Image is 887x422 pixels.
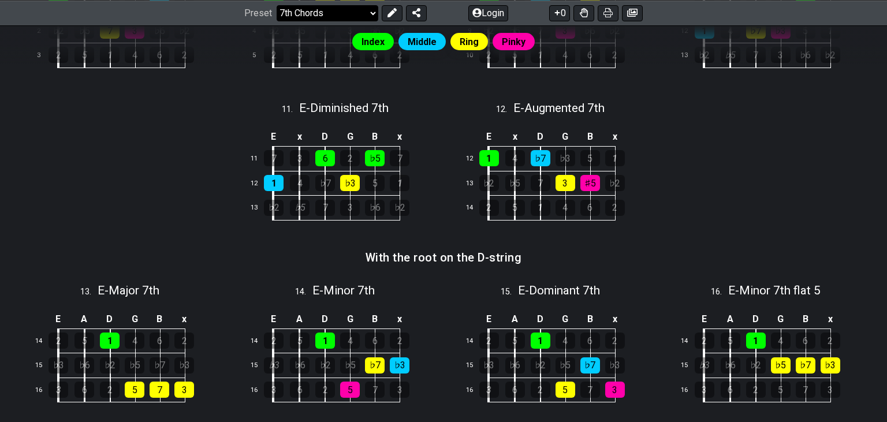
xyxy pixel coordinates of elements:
span: Preset [244,8,272,18]
div: 1 [479,150,499,166]
div: 7 [315,200,335,216]
span: E - Dominant 7th [518,283,600,297]
span: E - Minor 7th flat 5 [728,283,821,297]
div: 3 [390,382,409,398]
div: 4 [556,200,575,216]
button: Share Preset [406,5,427,21]
td: 16 [30,378,58,402]
button: Create image [622,5,643,21]
div: ♭7 [580,357,600,374]
div: 2 [340,150,360,166]
td: E [476,310,502,329]
td: G [768,310,793,329]
div: 1 [264,175,284,191]
div: ♭2 [479,175,499,191]
div: 2 [100,382,120,398]
td: x [602,128,627,147]
div: 1 [531,200,550,216]
td: B [147,310,172,329]
td: G [338,310,363,329]
td: 13 [461,171,489,196]
div: ♭3 [390,357,409,374]
button: Print [598,5,618,21]
div: 3 [821,382,840,398]
div: 5 [125,382,144,398]
div: ♭2 [264,200,284,216]
div: 6 [580,333,600,349]
div: 3 [174,382,194,398]
div: 3 [605,382,625,398]
div: 4 [340,333,360,349]
td: D [312,310,338,329]
td: E [691,310,718,329]
div: 7 [365,382,385,398]
div: 1 [746,333,766,349]
div: ♯5 [580,175,600,191]
div: ♭6 [290,357,310,374]
div: ♭5 [505,175,525,191]
span: Middle [408,33,437,50]
div: 6 [721,382,740,398]
div: 2 [746,382,766,398]
div: 2 [479,200,499,216]
div: 2 [479,333,499,349]
div: 6 [796,333,815,349]
td: A [502,310,528,329]
div: ♭7 [531,150,550,166]
td: B [793,310,818,329]
div: ♭7 [365,357,385,374]
span: 13 . [80,286,98,298]
td: 16 [676,378,704,402]
div: 2 [605,200,625,216]
div: 2 [695,333,714,349]
td: 15 [676,353,704,378]
td: G [122,310,147,329]
div: 2 [49,333,68,349]
div: 2 [174,333,194,349]
div: 1 [100,333,120,349]
button: 0 [549,5,570,21]
td: G [553,310,577,329]
div: 5 [721,333,740,349]
td: x [387,310,412,329]
td: 16 [461,378,489,402]
td: D [97,310,122,329]
div: ♭3 [479,357,499,374]
div: 5 [290,333,310,349]
td: 16 [245,378,273,402]
td: B [363,128,387,147]
div: ♭5 [556,357,575,374]
div: 7 [264,150,284,166]
div: 1 [315,333,335,349]
div: 1 [605,150,625,166]
div: 6 [505,382,525,398]
td: 12 [461,147,489,171]
div: 4 [556,333,575,349]
div: 5 [74,333,94,349]
div: ♭3 [340,175,360,191]
td: 12 [245,171,273,196]
span: Pinky [502,33,526,50]
div: 7 [796,382,815,398]
td: G [338,128,363,147]
td: 15 [30,353,58,378]
div: ♭7 [796,357,815,374]
button: Toggle Dexterity for all fretkits [573,5,594,21]
span: 14 . [295,286,312,298]
div: 3 [49,382,68,398]
div: ♭3 [49,357,68,374]
div: 6 [150,333,169,349]
button: Edit Preset [382,5,402,21]
select: Preset [277,5,378,21]
div: 2 [605,333,625,349]
div: 6 [365,333,385,349]
div: ♭2 [315,357,335,374]
div: 3 [695,382,714,398]
td: A [72,310,98,329]
td: E [260,128,287,147]
div: ♭2 [531,357,550,374]
div: 2 [821,333,840,349]
td: 15 [461,353,489,378]
div: 6 [290,382,310,398]
td: x [818,310,843,329]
